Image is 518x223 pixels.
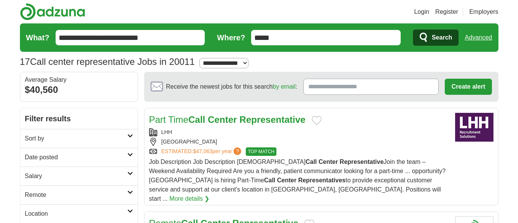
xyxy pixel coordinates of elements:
[20,185,138,204] a: Remote
[435,7,458,17] a: Register
[193,148,212,154] span: $47,063
[455,113,493,142] img: LHH logo
[25,153,127,162] h2: Date posted
[20,108,138,129] h2: Filter results
[469,7,498,17] a: Employers
[20,148,138,167] a: Date posted
[166,82,297,91] span: Receive the newest jobs for this search :
[208,114,237,125] strong: Center
[20,56,195,67] h1: Call center representative Jobs in 20011
[149,159,446,202] span: Job Description Job Description [DEMOGRAPHIC_DATA] Join the team – Weekend Availability Required ...
[20,167,138,185] a: Salary
[25,77,133,83] div: Average Salary
[20,3,85,20] img: Adzuna logo
[20,129,138,148] a: Sort by
[264,177,275,183] strong: Call
[432,30,452,45] span: Search
[413,30,459,46] button: Search
[149,138,449,146] div: [GEOGRAPHIC_DATA]
[414,7,429,17] a: Login
[25,134,127,143] h2: Sort by
[25,83,133,97] div: $40,560
[25,209,127,218] h2: Location
[306,159,317,165] strong: Call
[319,159,338,165] strong: Center
[277,177,297,183] strong: Center
[312,116,322,125] button: Add to favorite jobs
[445,79,492,95] button: Create alert
[246,147,276,156] span: TOP MATCH
[298,177,346,183] strong: Representatives
[340,159,384,165] strong: Representative
[465,30,492,45] a: Advanced
[25,190,127,200] h2: Remote
[20,204,138,223] a: Location
[234,147,241,155] span: ?
[161,147,243,156] a: ESTIMATED:$47,063per year?
[240,114,306,125] strong: Representative
[169,194,210,203] a: More details ❯
[273,83,296,90] a: by email
[161,129,172,135] a: LHH
[25,172,127,181] h2: Salary
[149,114,306,125] a: Part TimeCall Center Representative
[188,114,205,125] strong: Call
[26,32,49,43] label: What?
[217,32,245,43] label: Where?
[20,55,30,69] span: 17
